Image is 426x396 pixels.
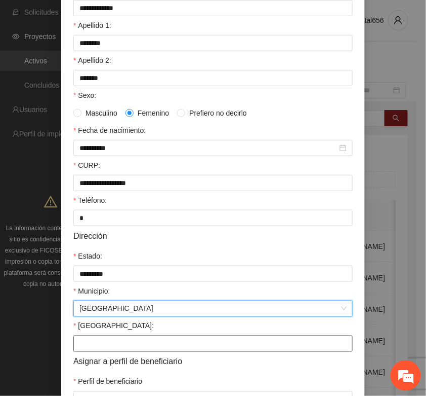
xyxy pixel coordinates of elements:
[73,125,146,136] label: Fecha de nacimiento:
[73,160,100,171] label: CURP:
[73,175,353,191] input: CURP:
[73,376,142,387] label: Perfil de beneficiario
[73,90,96,101] label: Sexo:
[73,70,353,86] input: Apellido 2:
[166,5,190,29] div: Minimizar ventana de chat en vivo
[73,336,353,352] input: Colonia:
[73,195,107,206] label: Teléfono:
[73,20,111,31] label: Apellido 1:
[73,250,102,262] label: Estado:
[73,230,107,242] span: Dirección
[53,52,170,65] div: Chatee con nosotros ahora
[81,107,121,119] span: Masculino
[134,107,173,119] span: Femenino
[79,142,337,154] input: Fecha de nacimiento:
[73,210,353,226] input: Teléfono:
[73,266,353,282] input: Estado:
[5,277,193,312] textarea: Escriba su mensaje y pulse “Intro”
[73,320,154,332] label: Colonia:
[73,285,110,297] label: Municipio:
[79,301,347,316] span: Chihuahua
[73,355,182,368] span: Asignar a perfil de beneficiario
[73,35,353,51] input: Apellido 1:
[73,55,111,66] label: Apellido 2:
[185,107,251,119] span: Prefiero no decirlo
[59,135,140,238] span: Estamos en línea.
